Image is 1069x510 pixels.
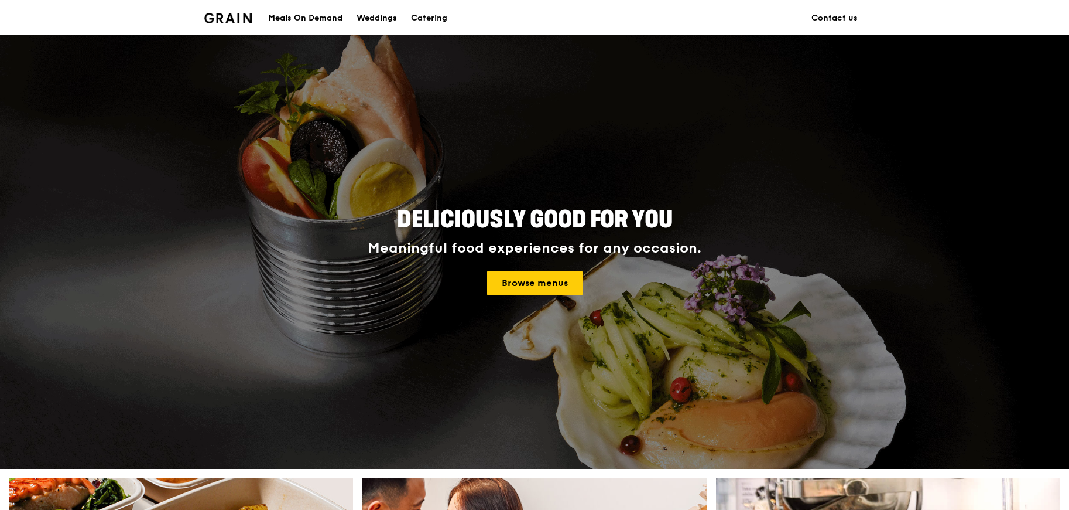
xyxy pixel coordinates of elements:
a: Contact us [804,1,865,36]
a: Weddings [350,1,404,36]
span: Deliciously good for you [397,206,673,234]
div: Weddings [357,1,397,36]
div: Meals On Demand [268,1,342,36]
div: Catering [411,1,447,36]
a: Catering [404,1,454,36]
a: Browse menus [487,271,583,295]
img: Grain [204,13,252,23]
div: Meaningful food experiences for any occasion. [324,240,745,257]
